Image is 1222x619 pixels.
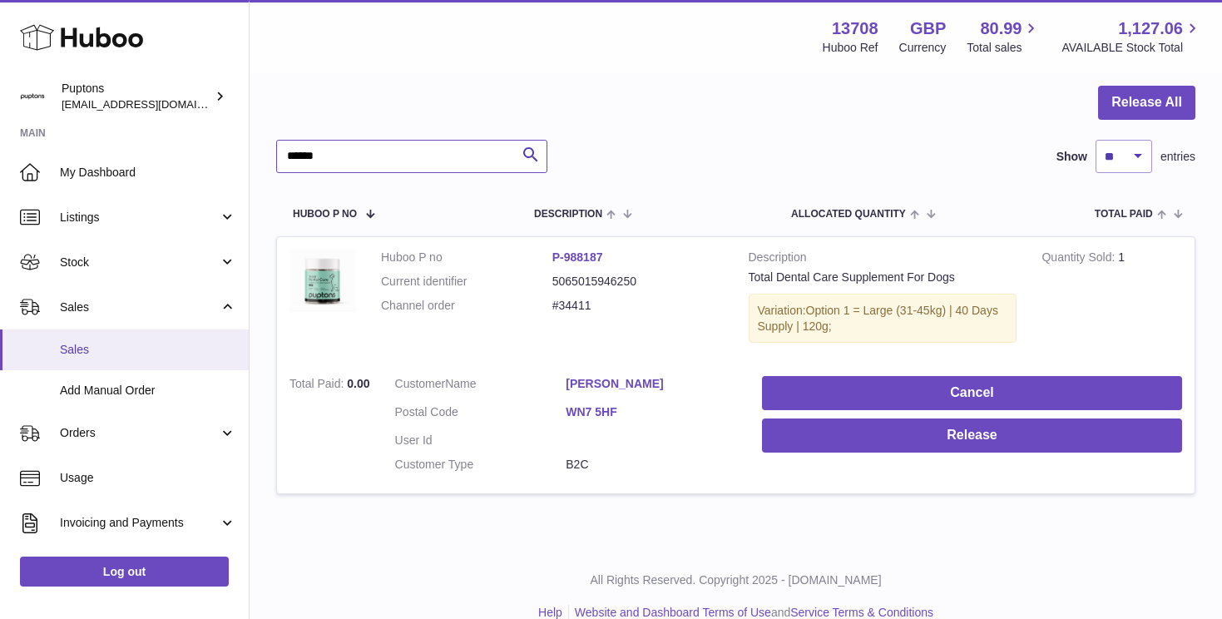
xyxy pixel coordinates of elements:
[1160,149,1195,165] span: entries
[823,40,878,56] div: Huboo Ref
[1098,86,1195,120] button: Release All
[1041,250,1118,268] strong: Quantity Sold
[758,304,998,333] span: Option 1 = Large (31-45kg) | 40 Days Supply | 120g;
[575,606,771,619] a: Website and Dashboard Terms of Use
[552,274,724,290] dd: 5065015946250
[60,515,219,531] span: Invoicing and Payments
[899,40,947,56] div: Currency
[395,404,566,424] dt: Postal Code
[832,17,878,40] strong: 13708
[381,274,552,290] dt: Current identifier
[566,404,737,420] a: WN7 5HF
[60,300,219,315] span: Sales
[381,250,552,265] dt: Huboo P no
[910,17,946,40] strong: GBP
[395,376,566,396] dt: Name
[60,165,236,181] span: My Dashboard
[60,342,236,358] span: Sales
[749,294,1017,344] div: Variation:
[566,457,737,473] dd: B2C
[1056,149,1087,165] label: Show
[1118,17,1183,40] span: 1,127.06
[289,377,347,394] strong: Total Paid
[791,209,906,220] span: ALLOCATED Quantity
[289,250,356,312] img: TotalDentalCarePowder120.jpg
[1061,17,1202,56] a: 1,127.06 AVAILABLE Stock Total
[60,210,219,225] span: Listings
[20,557,229,587] a: Log out
[749,270,1017,285] div: Total Dental Care Supplement For Dogs
[62,97,245,111] span: [EMAIL_ADDRESS][DOMAIN_NAME]
[20,84,45,109] img: hello@puptons.com
[538,606,562,619] a: Help
[263,572,1209,588] p: All Rights Reserved. Copyright 2025 - [DOMAIN_NAME]
[347,377,369,390] span: 0.00
[60,383,236,399] span: Add Manual Order
[552,250,603,264] a: P-988187
[1029,237,1195,364] td: 1
[395,377,446,390] span: Customer
[566,376,737,392] a: [PERSON_NAME]
[60,425,219,441] span: Orders
[395,433,566,448] dt: User Id
[552,298,724,314] dd: #34411
[395,457,566,473] dt: Customer Type
[1061,40,1202,56] span: AVAILABLE Stock Total
[60,470,236,486] span: Usage
[762,418,1182,453] button: Release
[1095,209,1153,220] span: Total paid
[762,376,1182,410] button: Cancel
[967,17,1041,56] a: 80.99 Total sales
[749,250,1017,270] strong: Description
[534,209,602,220] span: Description
[967,40,1041,56] span: Total sales
[980,17,1022,40] span: 80.99
[62,81,211,112] div: Puptons
[790,606,933,619] a: Service Terms & Conditions
[60,255,219,270] span: Stock
[293,209,357,220] span: Huboo P no
[381,298,552,314] dt: Channel order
